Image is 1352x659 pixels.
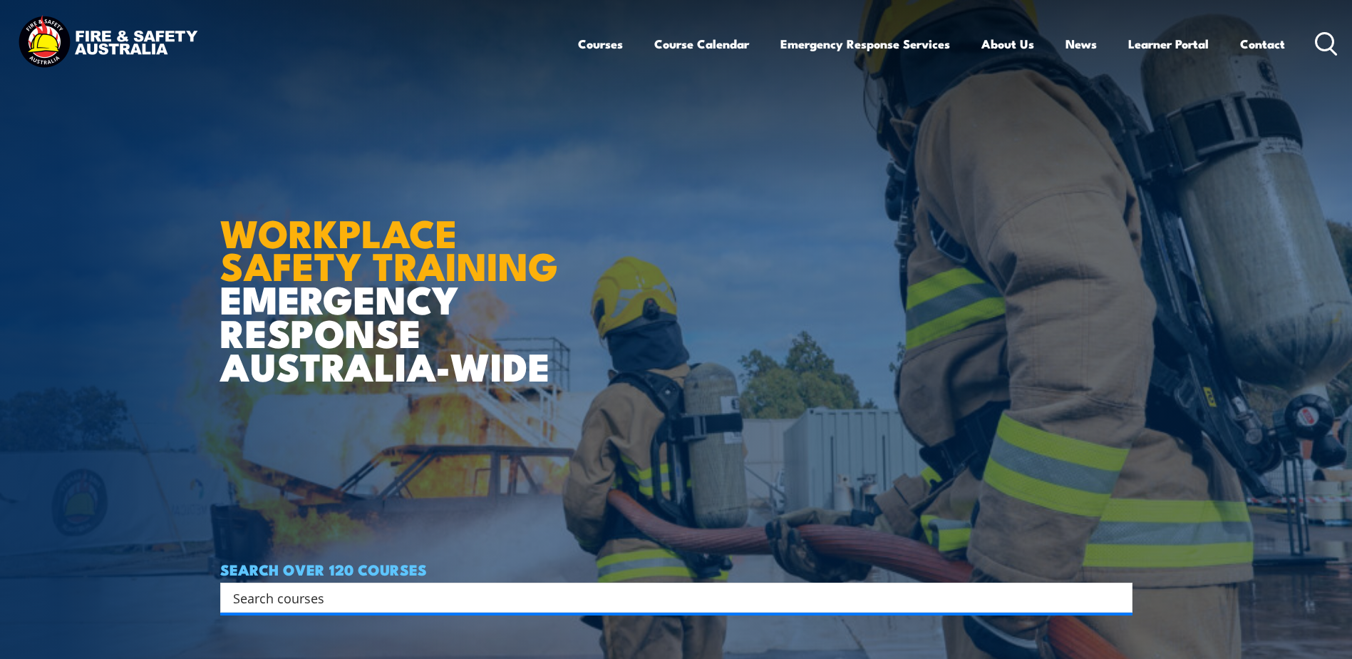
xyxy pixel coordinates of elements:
input: Search input [233,587,1101,608]
a: Courses [578,25,623,63]
strong: WORKPLACE SAFETY TRAINING [220,202,558,295]
a: Emergency Response Services [780,25,950,63]
a: Learner Portal [1128,25,1209,63]
h4: SEARCH OVER 120 COURSES [220,561,1132,577]
a: Contact [1240,25,1285,63]
h1: EMERGENCY RESPONSE AUSTRALIA-WIDE [220,180,569,382]
form: Search form [236,588,1104,608]
button: Search magnifier button [1108,588,1127,608]
a: News [1065,25,1097,63]
a: About Us [981,25,1034,63]
a: Course Calendar [654,25,749,63]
